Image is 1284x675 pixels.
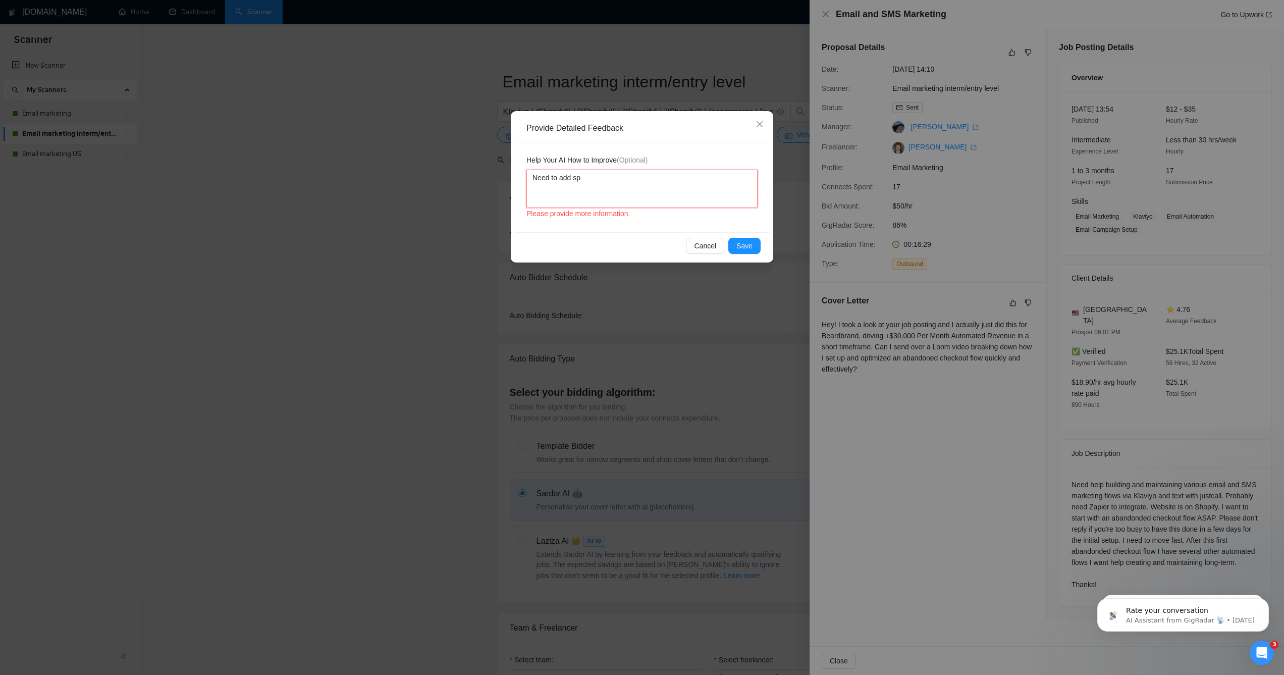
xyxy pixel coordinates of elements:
[1250,641,1274,665] iframe: Intercom live chat
[617,156,648,164] span: (Optional)
[736,240,753,251] span: Save
[686,238,724,254] button: Cancel
[526,170,758,208] textarea: Need to add sp
[526,123,765,134] div: Provide Detailed Feedback
[1082,577,1284,648] iframe: Intercom notifications message
[526,208,758,219] div: Please provide more information.
[746,111,773,138] button: Close
[526,154,648,166] span: Help Your AI How to Improve
[1270,641,1278,649] span: 3
[728,238,761,254] button: Save
[756,120,764,128] span: close
[694,240,716,251] span: Cancel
